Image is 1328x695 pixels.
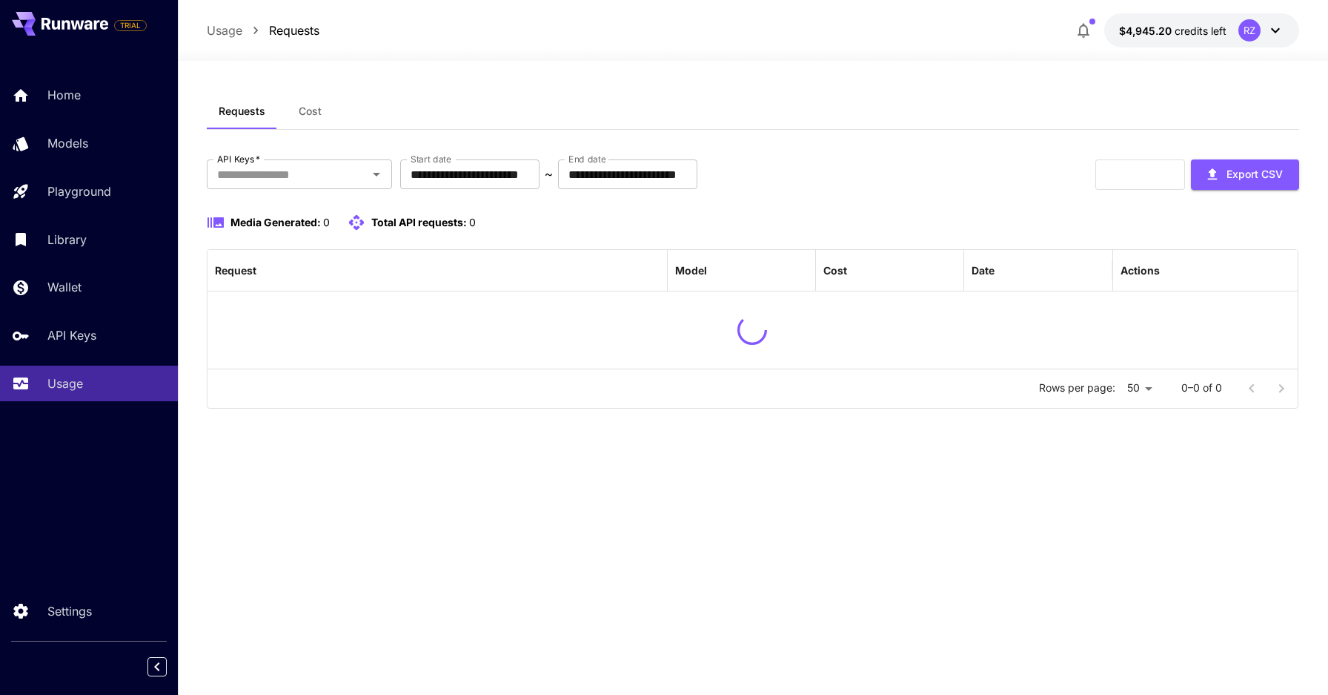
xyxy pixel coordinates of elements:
[147,657,167,676] button: Collapse sidebar
[1120,264,1160,277] div: Actions
[47,278,82,296] p: Wallet
[1175,24,1226,37] span: credits left
[545,165,553,183] p: ~
[219,105,265,118] span: Requests
[207,22,242,39] a: Usage
[411,153,451,165] label: Start date
[299,105,322,118] span: Cost
[823,264,847,277] div: Cost
[114,16,147,34] span: Add your payment card to enable full platform functionality.
[230,216,321,228] span: Media Generated:
[47,602,92,620] p: Settings
[568,153,605,165] label: End date
[1238,19,1261,42] div: RZ
[972,264,995,277] div: Date
[159,653,178,680] div: Collapse sidebar
[1119,23,1226,39] div: $4,945.20135
[47,86,81,104] p: Home
[675,264,707,277] div: Model
[47,134,88,152] p: Models
[47,375,83,392] p: Usage
[1121,378,1158,399] div: 50
[215,264,256,277] div: Request
[1039,381,1115,395] p: Rows per page:
[1191,159,1299,190] button: Export CSV
[217,153,260,165] label: API Keys
[47,182,111,200] p: Playground
[323,216,330,228] span: 0
[1104,13,1299,47] button: $4,945.20135RZ
[469,216,476,228] span: 0
[47,231,87,248] p: Library
[269,22,319,39] a: Requests
[115,20,146,31] span: TRIAL
[371,216,467,228] span: Total API requests:
[47,326,96,344] p: API Keys
[366,164,387,185] button: Open
[1119,24,1175,37] span: $4,945.20
[1181,381,1222,395] p: 0–0 of 0
[207,22,319,39] nav: breadcrumb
